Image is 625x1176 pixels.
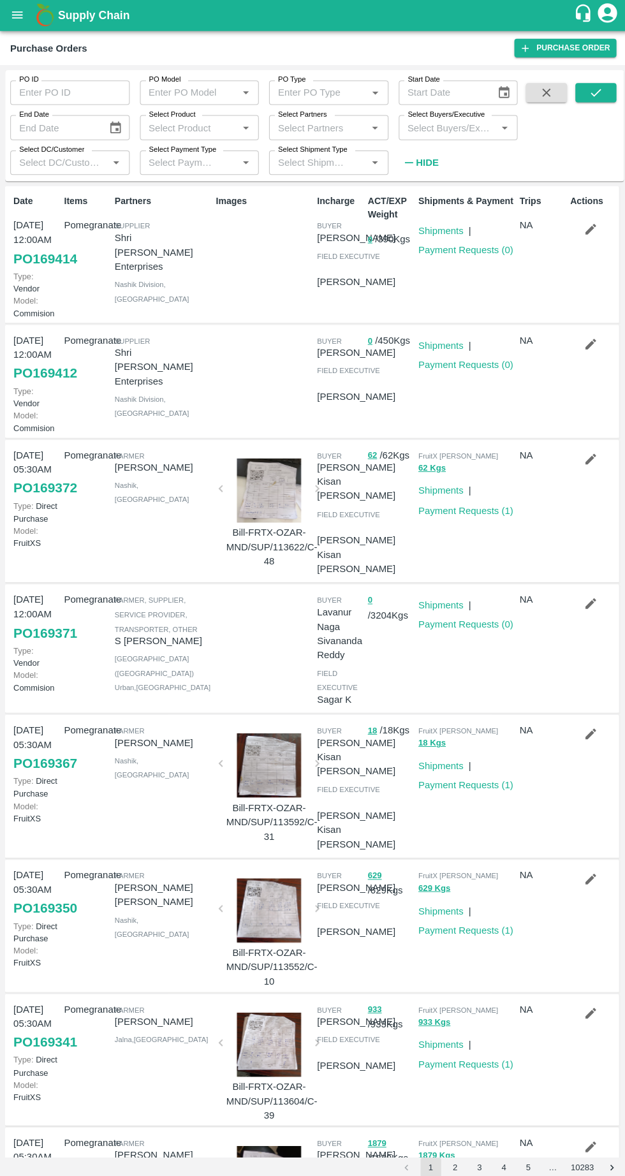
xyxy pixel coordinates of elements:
[315,897,378,904] span: field executive
[416,732,443,747] button: 18 Kgs
[103,116,127,140] button: Choose date
[13,643,33,652] span: Type:
[365,997,379,1011] button: 933
[148,75,180,85] label: PO Model
[13,247,77,270] a: PO169414
[566,195,612,208] p: Actions
[224,797,310,839] p: Bill-FRTX-OZAR-MND/SUP/113592/C-31
[64,1129,109,1143] p: Pomegranate
[490,1150,511,1171] button: Go to page 4
[114,1133,143,1141] span: Farmer
[493,120,510,136] button: Open
[13,590,59,619] p: [DATE] 12:00AM
[114,394,188,416] span: Nashik Division , [GEOGRAPHIC_DATA]
[511,40,612,58] a: Purchase Order
[19,75,38,85] label: PO ID
[489,81,513,105] button: Choose date
[13,474,77,497] a: PO169372
[416,616,510,626] a: Payment Requests (0)
[365,333,370,348] button: 0
[315,804,393,847] p: [PERSON_NAME] Kisan [PERSON_NAME]
[416,339,460,349] a: Shipments
[416,225,460,235] a: Shipments
[416,450,495,458] span: FruitX [PERSON_NAME]
[416,757,460,767] a: Shipments
[460,332,468,351] div: |
[315,689,360,703] p: Sagar K
[114,652,209,688] span: [GEOGRAPHIC_DATA] ([GEOGRAPHIC_DATA]) Urban , [GEOGRAPHIC_DATA]
[114,1001,143,1008] span: Farmer
[416,723,495,731] span: FruitX [PERSON_NAME]
[315,252,378,260] span: field executive
[315,230,393,244] p: [PERSON_NAME]
[364,120,381,136] button: Open
[13,1049,33,1059] span: Type:
[315,450,339,458] span: buyer
[64,446,109,460] p: Pomegranate
[466,1150,487,1171] button: Go to page 3
[315,723,339,731] span: buyer
[114,1030,207,1038] span: Jalna , [GEOGRAPHIC_DATA]
[271,154,344,171] input: Select Shipment Type
[143,85,233,101] input: Enter PO Model
[365,232,370,247] button: 0
[107,154,124,171] button: Open
[516,864,561,878] p: NA
[516,218,561,232] p: NA
[315,336,339,344] span: buyer
[13,360,77,383] a: PO169412
[416,1054,510,1064] a: Payment Requests (1)
[114,723,143,731] span: Farmer
[416,1034,460,1044] a: Shipments
[516,332,561,346] p: NA
[570,4,592,27] div: customer-support
[365,864,379,879] button: 629
[598,1150,618,1171] button: Go to next page
[315,508,378,516] span: field executive
[315,1133,339,1141] span: buyer
[416,459,443,474] button: 62 Kgs
[315,602,360,659] p: Lavanur Naga Sivananda Reddy
[114,753,188,775] span: Nashik , [GEOGRAPHIC_DATA]
[114,480,188,501] span: Nashik , [GEOGRAPHIC_DATA]
[416,867,495,875] span: FruitX [PERSON_NAME]
[13,385,33,395] span: Type:
[516,446,561,460] p: NA
[460,750,468,769] div: |
[13,195,59,208] p: Date
[114,1009,210,1023] p: [PERSON_NAME]
[400,119,490,136] input: Select Buyers/Executive
[365,195,411,221] p: ACT/EXP Weight
[365,1129,411,1159] p: / 1879 Kgs
[13,295,38,305] span: Model:
[416,597,460,607] a: Shipments
[13,892,77,915] a: PO169350
[416,503,510,513] a: Payment Requests (1)
[315,732,393,775] p: [PERSON_NAME] Kisan [PERSON_NAME]
[114,867,143,875] span: Farmer
[114,344,210,387] p: Shri [PERSON_NAME] Enterprises
[416,1142,452,1157] button: 1879 Kgs
[315,920,393,934] p: [PERSON_NAME]
[19,145,84,155] label: Select DC/Customer
[114,459,210,473] p: [PERSON_NAME]
[236,154,253,171] button: Open
[516,1129,561,1143] p: NA
[10,41,87,57] div: Purchase Orders
[315,781,378,789] span: field executive
[460,218,468,237] div: |
[13,499,33,509] span: Type:
[365,232,411,246] p: / 390 Kgs
[416,195,511,208] p: Shipments & Payment
[416,358,510,369] a: Payment Requests (0)
[224,941,310,983] p: Bill-FRTX-OZAR-MND/SUP/113552/C-10
[315,666,355,688] span: field executive
[13,797,38,807] span: Model:
[13,796,59,820] p: FruitXS
[13,939,59,964] p: FruitXS
[365,332,411,347] p: / 450 Kgs
[315,867,339,875] span: buyer
[114,732,210,746] p: [PERSON_NAME]
[114,222,149,230] span: Supplier
[13,719,59,748] p: [DATE] 05:30AM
